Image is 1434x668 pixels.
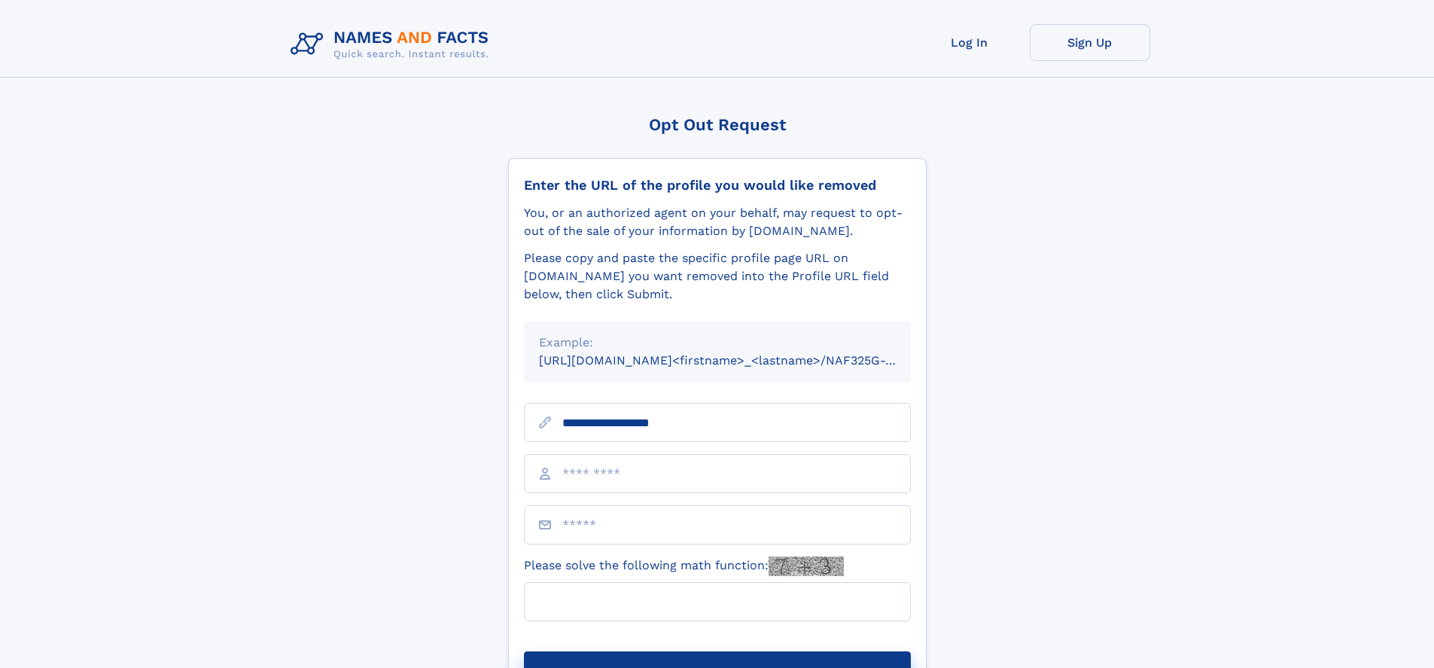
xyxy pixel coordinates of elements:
a: Log In [909,24,1030,61]
a: Sign Up [1030,24,1150,61]
div: You, or an authorized agent on your behalf, may request to opt-out of the sale of your informatio... [524,204,911,240]
small: [URL][DOMAIN_NAME]<firstname>_<lastname>/NAF325G-xxxxxxxx [539,353,939,368]
div: Enter the URL of the profile you would like removed [524,177,911,194]
div: Opt Out Request [508,115,927,134]
div: Example: [539,334,896,352]
div: Please copy and paste the specific profile page URL on [DOMAIN_NAME] you want removed into the Pr... [524,249,911,303]
img: Logo Names and Facts [285,24,501,65]
label: Please solve the following math function: [524,557,844,576]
